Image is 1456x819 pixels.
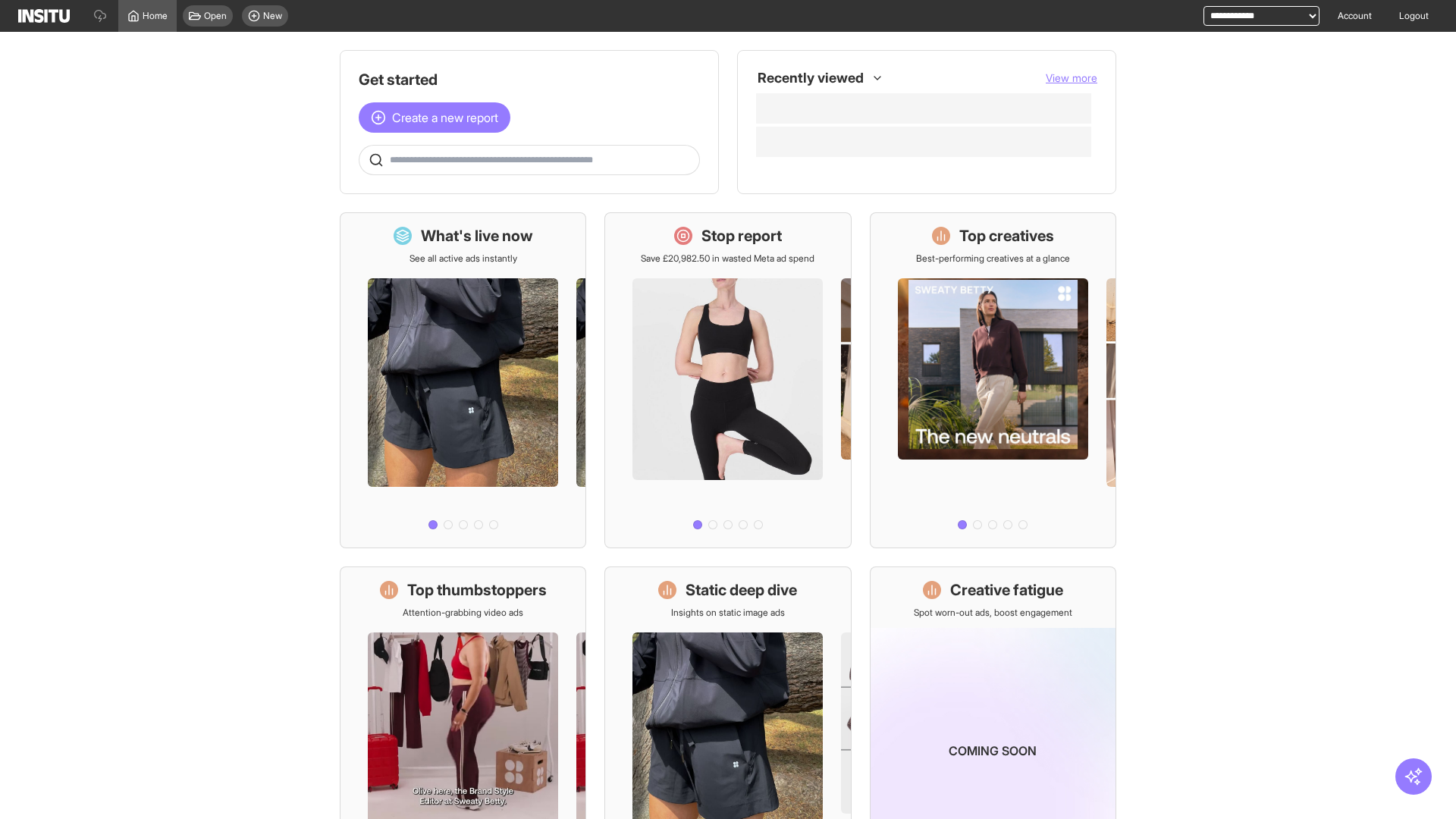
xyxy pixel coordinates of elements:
h1: What's live now [421,225,533,246]
img: Logo [18,9,70,23]
button: View more [1046,71,1097,86]
h1: Static deep dive [686,579,797,601]
h1: Top creatives [959,225,1054,246]
span: Create a new report [392,108,498,127]
span: View more [1046,71,1097,84]
a: Stop reportSave £20,982.50 in wasted Meta ad spend [604,212,851,548]
a: What's live nowSee all active ads instantly [340,212,586,548]
span: Home [143,10,168,22]
button: Create a new report [359,102,510,133]
p: See all active ads instantly [409,253,517,265]
h1: Stop report [701,225,782,246]
p: Best-performing creatives at a glance [916,253,1070,265]
span: Open [204,10,227,22]
p: Save £20,982.50 in wasted Meta ad spend [641,253,814,265]
a: Top creativesBest-performing creatives at a glance [870,212,1116,548]
p: Insights on static image ads [671,607,785,619]
span: New [263,10,282,22]
h1: Top thumbstoppers [407,579,547,601]
p: Attention-grabbing video ads [403,607,523,619]
h1: Get started [359,69,700,90]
